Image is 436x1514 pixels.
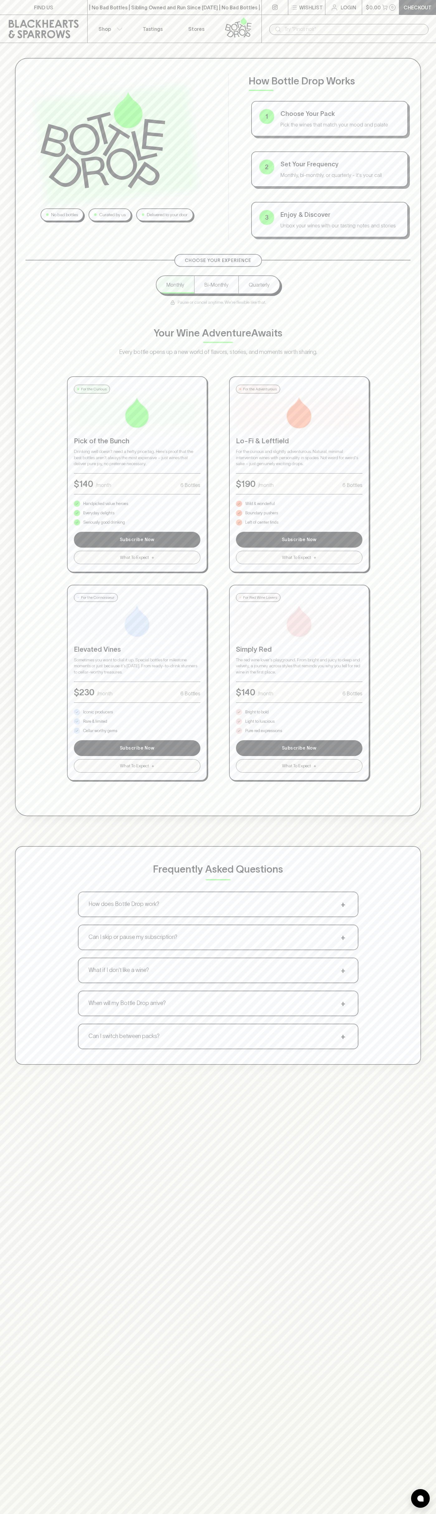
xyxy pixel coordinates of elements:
[83,501,128,507] p: Handpicked value heroes
[154,326,282,340] p: Your Wine Adventure
[404,4,432,11] p: Checkout
[282,763,311,769] span: What To Expect
[97,690,113,697] p: /month
[180,481,200,489] p: 6 Bottles
[122,397,153,428] img: Pick of the Bunch
[280,159,400,169] p: Set Your Frequency
[156,276,194,293] button: Monthly
[314,554,316,561] span: +
[41,92,165,188] img: Bottle Drop
[258,481,274,489] p: /month
[74,449,200,467] p: Drinking well doesn't need a hefty price tag. Here's proof that the best bottles aren't always th...
[258,690,273,697] p: /month
[180,690,200,697] p: 6 Bottles
[243,386,277,392] p: For the Adventurous
[280,171,400,179] p: Monthly, bi-monthly, or quarterly - it's your call
[151,554,154,561] span: +
[284,606,315,637] img: Simply Red
[284,397,315,428] img: Lo-Fi & Leftfield
[79,892,358,916] button: How does Bottle Drop work?+
[236,759,362,773] button: What To Expect+
[249,74,411,88] p: How Bottle Drop Works
[153,862,283,877] p: Frequently Asked Questions
[83,709,113,715] p: Iconic producers
[89,1032,160,1040] p: Can I switch between packs?
[338,966,348,975] span: +
[175,15,218,43] a: Stores
[79,958,358,983] button: What if I don't like a wine?+
[89,900,159,908] p: How does Bottle Drop work?
[99,212,126,218] p: Curated by us
[131,15,175,43] a: Tastings
[34,4,53,11] p: FIND US
[74,759,200,773] button: What To Expect+
[194,276,238,293] button: Bi-Monthly
[236,740,362,756] button: Subscribe Now
[83,519,125,526] p: Seriously good drinking
[143,25,163,33] p: Tastings
[122,606,153,637] img: Elevated Vines
[89,933,177,941] p: Can I skip or pause my subscription?
[98,25,111,33] p: Shop
[280,210,400,219] p: Enjoy & Discover
[236,657,362,675] p: The red wine lover's playground. From bright and juicy to deep and velvety, a journey across styl...
[417,1495,424,1502] img: bubble-icon
[188,25,204,33] p: Stores
[236,436,362,446] p: Lo-Fi & Leftfield
[74,477,93,490] p: $ 140
[338,1032,348,1041] span: +
[120,763,149,769] span: What To Expect
[314,763,316,769] span: +
[338,900,348,909] span: +
[74,551,200,564] button: What To Expect+
[236,686,255,699] p: $ 140
[236,532,362,548] button: Subscribe Now
[89,999,166,1007] p: When will my Bottle Drop arrive?
[259,109,274,124] div: 1
[245,709,269,715] p: Bright to bold
[74,644,200,655] p: Elevated Vines
[338,933,348,942] span: +
[74,740,200,756] button: Subscribe Now
[299,4,323,11] p: Wishlist
[366,4,381,11] p: $0.00
[341,4,356,11] p: Login
[89,966,149,974] p: What if I don't like a wine?
[282,554,311,561] span: What To Expect
[74,532,200,548] button: Subscribe Now
[238,276,280,293] button: Quarterly
[74,686,94,699] p: $ 230
[74,436,200,446] p: Pick of the Bunch
[79,1024,358,1049] button: Can I switch between packs?+
[259,159,274,174] div: 2
[284,24,424,34] input: Try "Pinot noir"
[338,999,348,1008] span: +
[170,299,266,306] p: Pause or cancel anytime. We're flexible like that.
[280,109,400,118] p: Choose Your Pack
[79,991,358,1016] button: When will my Bottle Drop arrive?+
[245,501,275,507] p: Wild & wonderful
[74,657,200,675] p: Sometimes you want to dial it up. Special bottles for milestone moments or just because it's [DAT...
[83,728,117,734] p: Cellar worthy gems
[81,595,114,600] p: For the Connoisseur
[280,121,400,128] p: Pick the wines that match your mood and palate
[245,728,282,734] p: Pure red expressions
[93,348,343,356] p: Every bottle opens up a new world of flavors, stories, and moments worth sharing.
[83,718,107,725] p: Rare & limited
[147,212,188,218] p: Delivered to your door
[151,763,154,769] span: +
[245,510,278,516] p: Boundary pushers
[79,925,358,950] button: Can I skip or pause my subscription?+
[236,551,362,564] button: What To Expect+
[81,386,107,392] p: For the Curious
[120,554,149,561] span: What To Expect
[243,595,277,600] p: For Red Wine Lovers
[343,481,362,489] p: 6 Bottles
[236,449,362,467] p: For the curious and slightly adventurous. Natural, minimal intervention wines with personality in...
[343,690,362,697] p: 6 Bottles
[251,327,282,338] span: Awaits
[259,210,274,225] div: 3
[51,212,78,218] p: No bad bottles
[391,6,394,9] p: 0
[83,510,114,516] p: Everyday delights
